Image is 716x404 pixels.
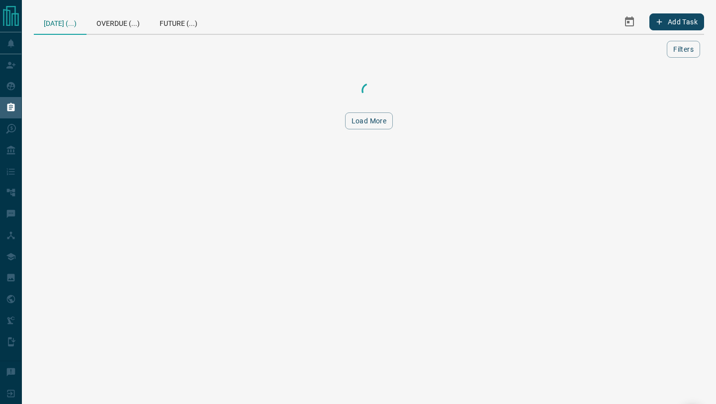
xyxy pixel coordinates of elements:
[319,81,419,101] div: Loading
[150,10,207,34] div: Future (...)
[667,41,700,58] button: Filters
[87,10,150,34] div: Overdue (...)
[649,13,704,30] button: Add Task
[345,112,393,129] button: Load More
[34,10,87,35] div: [DATE] (...)
[618,10,641,34] button: Select Date Range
